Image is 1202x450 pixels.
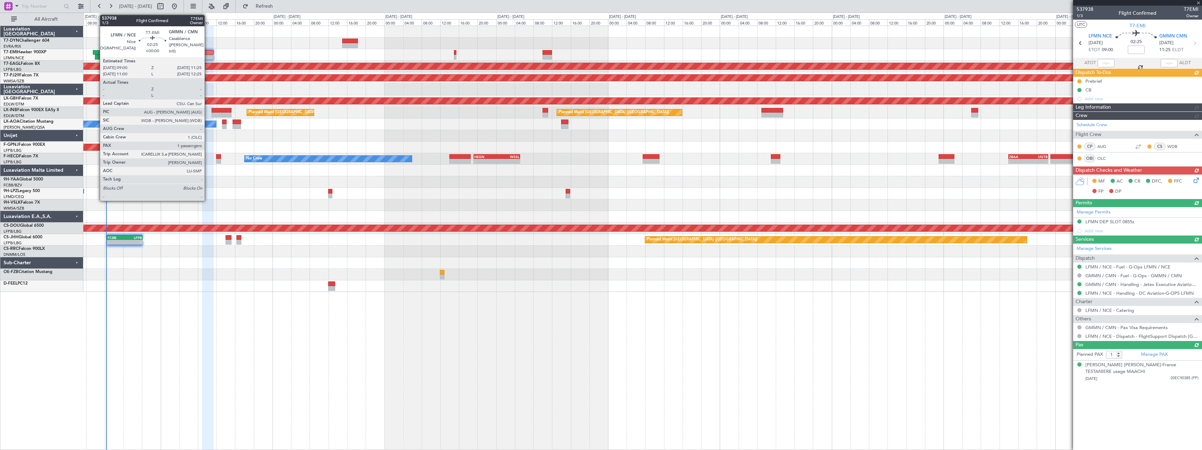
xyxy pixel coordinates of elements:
[1159,33,1187,40] span: GMMN CMN
[571,19,589,26] div: 16:00
[1055,19,1074,26] div: 00:00
[4,154,19,158] span: F-HECD
[4,143,19,147] span: F-GPNJ
[4,108,59,112] a: LX-INBFalcon 900EX EASy II
[4,183,22,188] a: FCBB/BZV
[1018,19,1037,26] div: 16:00
[1077,13,1093,19] span: 1/3
[4,44,21,49] a: EVRA/RIX
[254,19,272,26] div: 20:00
[869,19,887,26] div: 08:00
[4,206,24,211] a: WMSA/SZB
[4,247,45,251] a: CS-RRCFalcon 900LX
[4,270,19,274] span: OE-FZB
[4,108,17,112] span: LX-INB
[645,19,664,26] div: 08:00
[945,14,972,20] div: [DATE] - [DATE]
[1028,155,1048,159] div: UGTB
[552,19,571,26] div: 12:00
[1075,21,1087,28] button: UTC
[108,240,125,244] div: -
[4,177,19,182] span: 9H-YAA
[4,235,19,239] span: CS-JHH
[962,19,981,26] div: 04:00
[1089,40,1103,47] span: [DATE]
[1037,19,1055,26] div: 20:00
[4,96,38,101] a: LX-GBHFalcon 7X
[1089,47,1100,54] span: ETOT
[385,14,412,20] div: [DATE] - [DATE]
[533,19,552,26] div: 08:00
[249,107,316,118] div: Planned Maint [GEOGRAPHIC_DATA]
[125,236,142,240] div: LFPB
[4,96,19,101] span: LX-GBH
[813,19,831,26] div: 20:00
[274,14,300,20] div: [DATE] - [DATE]
[887,19,906,26] div: 12:00
[720,19,738,26] div: 00:00
[4,159,22,165] a: LFPB/LBG
[1159,40,1174,47] span: [DATE]
[906,19,925,26] div: 16:00
[474,155,497,159] div: HEGN
[4,55,24,61] a: LFMN/NCE
[609,14,636,20] div: [DATE] - [DATE]
[474,159,497,163] div: -
[105,19,123,26] div: 12:00
[4,200,21,205] span: 9H-VSLK
[366,19,384,26] div: 20:00
[4,224,44,228] a: CS-DOUGlobal 6500
[833,14,860,20] div: [DATE] - [DATE]
[1119,9,1156,17] div: Flight Confirmed
[4,148,22,153] a: LFPB/LBG
[4,120,20,124] span: LX-AOA
[794,19,813,26] div: 16:00
[4,224,20,228] span: CS-DOU
[4,120,54,124] a: LX-AOACitation Mustang
[1009,155,1028,159] div: ZBAA
[1089,33,1112,40] span: LFMN NCE
[4,189,40,193] a: 9H-LPZLegacy 500
[4,281,28,286] a: D-FEELPC12
[4,62,21,66] span: T7-EAGL
[1130,22,1146,29] span: T7-EMI
[1172,47,1183,54] span: ELDT
[4,270,53,274] a: OE-FZBCitation Mustang
[459,19,477,26] div: 16:00
[701,19,720,26] div: 20:00
[329,19,347,26] div: 12:00
[608,19,627,26] div: 00:00
[683,19,701,26] div: 16:00
[757,19,776,26] div: 08:00
[4,281,18,286] span: D-FEEL
[1184,13,1198,19] span: Owner
[161,19,179,26] div: 00:00
[4,235,42,239] a: CS-JHHGlobal 6000
[925,19,944,26] div: 20:00
[422,19,440,26] div: 08:00
[1131,39,1142,46] span: 02:25
[310,19,328,26] div: 08:00
[515,19,533,26] div: 04:00
[1077,6,1093,13] span: 537938
[776,19,794,26] div: 12:00
[4,247,19,251] span: CS-RRC
[239,1,281,12] button: Refresh
[403,19,422,26] div: 04:00
[4,39,49,43] a: T7-DYNChallenger 604
[497,14,524,20] div: [DATE] - [DATE]
[1000,19,1018,26] div: 12:00
[235,19,254,26] div: 16:00
[589,19,608,26] div: 20:00
[4,200,40,205] a: 9H-VSLKFalcon 7X
[1102,47,1113,54] span: 09:00
[4,50,17,54] span: T7-EMI
[4,143,45,147] a: F-GPNJFalcon 900EX
[1179,60,1191,67] span: ALDT
[162,14,189,20] div: [DATE] - [DATE]
[291,19,310,26] div: 04:00
[721,14,748,20] div: [DATE] - [DATE]
[4,240,22,246] a: LFPB/LBG
[384,19,403,26] div: 00:00
[4,50,46,54] a: T7-EMIHawker 900XP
